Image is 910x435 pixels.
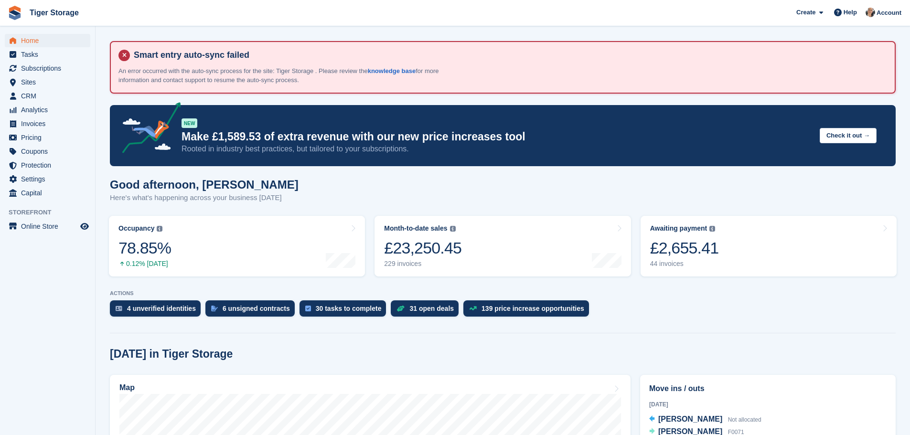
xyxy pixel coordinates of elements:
div: 229 invoices [384,260,461,268]
span: CRM [21,89,78,103]
span: Protection [21,159,78,172]
a: Occupancy 78.85% 0.12% [DATE] [109,216,365,276]
a: 4 unverified identities [110,300,205,321]
img: Becky Martin [866,8,875,17]
a: menu [5,48,90,61]
span: Analytics [21,103,78,117]
a: menu [5,220,90,233]
a: menu [5,103,90,117]
h4: Smart entry auto-sync failed [130,50,887,61]
a: 30 tasks to complete [300,300,391,321]
div: Awaiting payment [650,224,707,233]
span: Sites [21,75,78,89]
img: price-adjustments-announcement-icon-8257ccfd72463d97f412b2fc003d46551f7dbcb40ab6d574587a9cd5c0d94... [114,102,181,157]
a: menu [5,89,90,103]
span: Invoices [21,117,78,130]
div: 78.85% [118,238,171,258]
span: Online Store [21,220,78,233]
a: Tiger Storage [26,5,83,21]
div: £23,250.45 [384,238,461,258]
a: knowledge base [368,67,416,74]
img: icon-info-grey-7440780725fd019a000dd9b08b2336e03edf1995a4989e88bcd33f0948082b44.svg [450,226,456,232]
p: An error occurred with the auto-sync process for the site: Tiger Storage . Please review the for ... [118,66,453,85]
p: Here's what's happening across your business [DATE] [110,192,299,203]
a: menu [5,172,90,186]
button: Check it out → [820,128,877,144]
div: 6 unsigned contracts [223,305,290,312]
a: menu [5,131,90,144]
div: 0.12% [DATE] [118,260,171,268]
a: menu [5,117,90,130]
a: 6 unsigned contracts [205,300,300,321]
a: Awaiting payment £2,655.41 44 invoices [641,216,897,276]
span: Account [877,8,901,18]
span: Help [844,8,857,17]
div: Month-to-date sales [384,224,447,233]
h1: Good afternoon, [PERSON_NAME] [110,178,299,191]
span: Settings [21,172,78,186]
img: icon-info-grey-7440780725fd019a000dd9b08b2336e03edf1995a4989e88bcd33f0948082b44.svg [709,226,715,232]
a: menu [5,186,90,200]
a: 31 open deals [391,300,463,321]
span: Capital [21,186,78,200]
img: price_increase_opportunities-93ffe204e8149a01c8c9dc8f82e8f89637d9d84a8eef4429ea346261dce0b2c0.svg [469,306,477,310]
img: stora-icon-8386f47178a22dfd0bd8f6a31ec36ba5ce8667c1dd55bd0f319d3a0aa187defe.svg [8,6,22,20]
a: menu [5,62,90,75]
a: [PERSON_NAME] Not allocated [649,414,761,426]
h2: Map [119,383,135,392]
a: menu [5,145,90,158]
span: [PERSON_NAME] [658,415,722,423]
p: Rooted in industry best practices, but tailored to your subscriptions. [182,144,812,154]
p: Make £1,589.53 of extra revenue with our new price increases tool [182,130,812,144]
a: 139 price increase opportunities [463,300,594,321]
p: ACTIONS [110,290,896,297]
span: Tasks [21,48,78,61]
a: menu [5,34,90,47]
span: Pricing [21,131,78,144]
div: [DATE] [649,400,887,409]
span: Storefront [9,208,95,217]
img: contract_signature_icon-13c848040528278c33f63329250d36e43548de30e8caae1d1a13099fd9432cc5.svg [211,306,218,311]
span: Home [21,34,78,47]
div: £2,655.41 [650,238,719,258]
span: Not allocated [728,416,761,423]
img: task-75834270c22a3079a89374b754ae025e5fb1db73e45f91037f5363f120a921f8.svg [305,306,311,311]
span: Create [796,8,815,17]
a: menu [5,159,90,172]
a: Preview store [79,221,90,232]
div: 31 open deals [409,305,454,312]
h2: [DATE] in Tiger Storage [110,348,233,361]
h2: Move ins / outs [649,383,887,394]
span: Subscriptions [21,62,78,75]
img: icon-info-grey-7440780725fd019a000dd9b08b2336e03edf1995a4989e88bcd33f0948082b44.svg [157,226,162,232]
div: 139 price increase opportunities [482,305,584,312]
a: Month-to-date sales £23,250.45 229 invoices [375,216,631,276]
a: menu [5,75,90,89]
div: 4 unverified identities [127,305,196,312]
div: NEW [182,118,197,128]
div: Occupancy [118,224,154,233]
img: deal-1b604bf984904fb50ccaf53a9ad4b4a5d6e5aea283cecdc64d6e3604feb123c2.svg [396,305,405,312]
div: 44 invoices [650,260,719,268]
img: verify_identity-adf6edd0f0f0b5bbfe63781bf79b02c33cf7c696d77639b501bdc392416b5a36.svg [116,306,122,311]
span: Coupons [21,145,78,158]
div: 30 tasks to complete [316,305,382,312]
